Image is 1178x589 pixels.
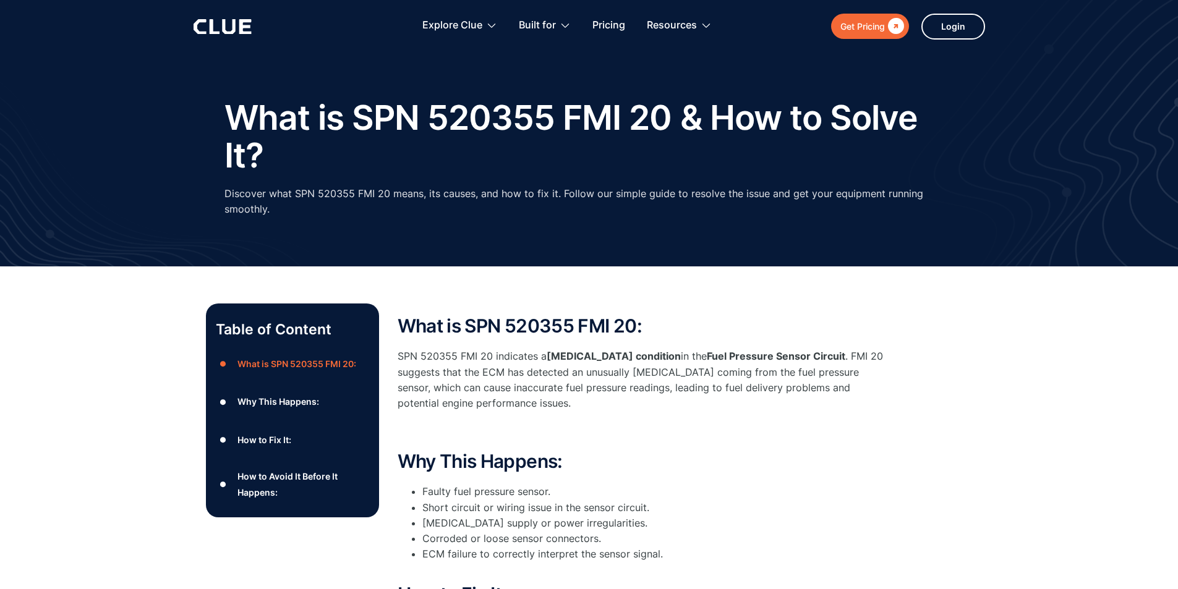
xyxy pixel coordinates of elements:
[519,6,571,45] div: Built for
[831,14,909,39] a: Get Pricing
[422,6,482,45] div: Explore Clue
[224,186,954,217] p: Discover what SPN 520355 FMI 20 means, its causes, and how to fix it. Follow our simple guide to ...
[216,320,369,339] p: Table of Content
[422,546,892,577] li: ECM failure to correctly interpret the sensor signal.
[921,14,985,40] a: Login
[840,19,885,34] div: Get Pricing
[647,6,697,45] div: Resources
[422,531,892,546] li: Corroded or loose sensor connectors.
[398,349,892,411] p: SPN 520355 FMI 20 indicates a in the . FMI 20 suggests that the ECM has detected an unusually [ME...
[398,451,892,472] h2: Why This Happens:
[216,468,369,499] a: ●How to Avoid It Before It Happens:
[237,468,369,499] div: How to Avoid It Before It Happens:
[422,500,892,515] li: Short circuit or wiring issue in the sensor circuit.
[592,6,625,45] a: Pricing
[422,484,892,499] li: Faulty fuel pressure sensor.
[398,423,892,439] p: ‍
[647,6,712,45] div: Resources
[398,316,892,336] h2: What is SPN 520355 FMI 20:
[519,6,556,45] div: Built for
[707,350,845,362] strong: Fuel Pressure Sensor Circuit
[216,355,231,373] div: ●
[216,431,369,449] a: ●How to Fix It:
[224,99,954,174] h1: What is SPN 520355 FMI 20 & How to Solve It?
[422,6,497,45] div: Explore Clue
[216,392,369,411] a: ●Why This Happens:
[547,350,681,362] strong: [MEDICAL_DATA] condition
[237,394,319,409] div: Why This Happens:
[216,475,231,494] div: ●
[885,19,904,34] div: 
[216,355,369,373] a: ●What is SPN 520355 FMI 20:
[216,392,231,411] div: ●
[422,515,892,531] li: [MEDICAL_DATA] supply or power irregularities.
[237,432,291,447] div: How to Fix It:
[216,431,231,449] div: ●
[237,356,356,371] div: What is SPN 520355 FMI 20:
